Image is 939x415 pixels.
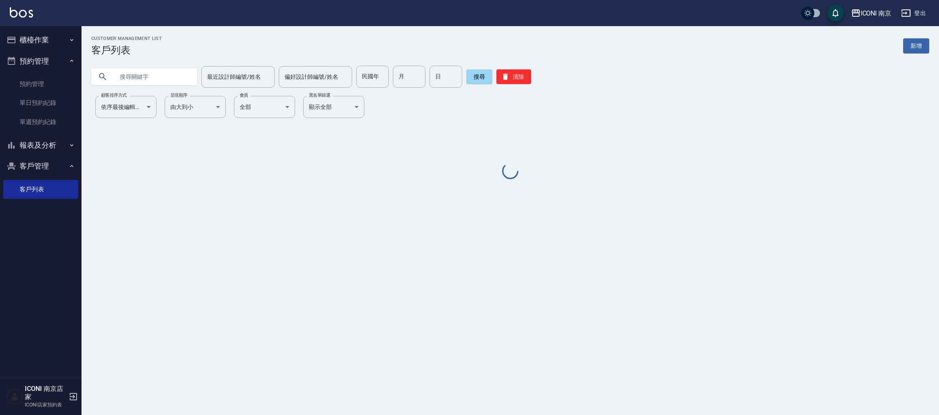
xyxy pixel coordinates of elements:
div: 顯示全部 [303,96,364,118]
a: 單日預約紀錄 [3,93,78,112]
button: 櫃檯作業 [3,29,78,51]
button: 搜尋 [466,69,492,84]
button: 登出 [898,6,929,21]
div: 依序最後編輯時間 [95,96,156,118]
button: save [827,5,844,21]
button: 清除 [496,69,531,84]
div: ICONI 南京 [861,8,892,18]
p: ICONI店家預約表 [25,401,66,408]
a: 客戶列表 [3,180,78,199]
div: 全部 [234,96,295,118]
h3: 客戶列表 [91,44,162,56]
a: 預約管理 [3,75,78,93]
h5: ICONI 南京店家 [25,385,66,401]
div: 由大到小 [165,96,226,118]
a: 單週預約紀錄 [3,113,78,131]
img: Logo [10,7,33,18]
label: 會員 [240,92,248,98]
button: 報表及分析 [3,135,78,156]
button: 預約管理 [3,51,78,72]
label: 顧客排序方式 [101,92,127,98]
img: Person [7,388,23,405]
a: 新增 [903,38,929,53]
input: 搜尋關鍵字 [114,66,191,88]
button: ICONI 南京 [848,5,895,22]
h2: Customer Management List [91,36,162,41]
label: 呈現順序 [170,92,187,98]
label: 黑名單篩選 [309,92,330,98]
button: 客戶管理 [3,155,78,177]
